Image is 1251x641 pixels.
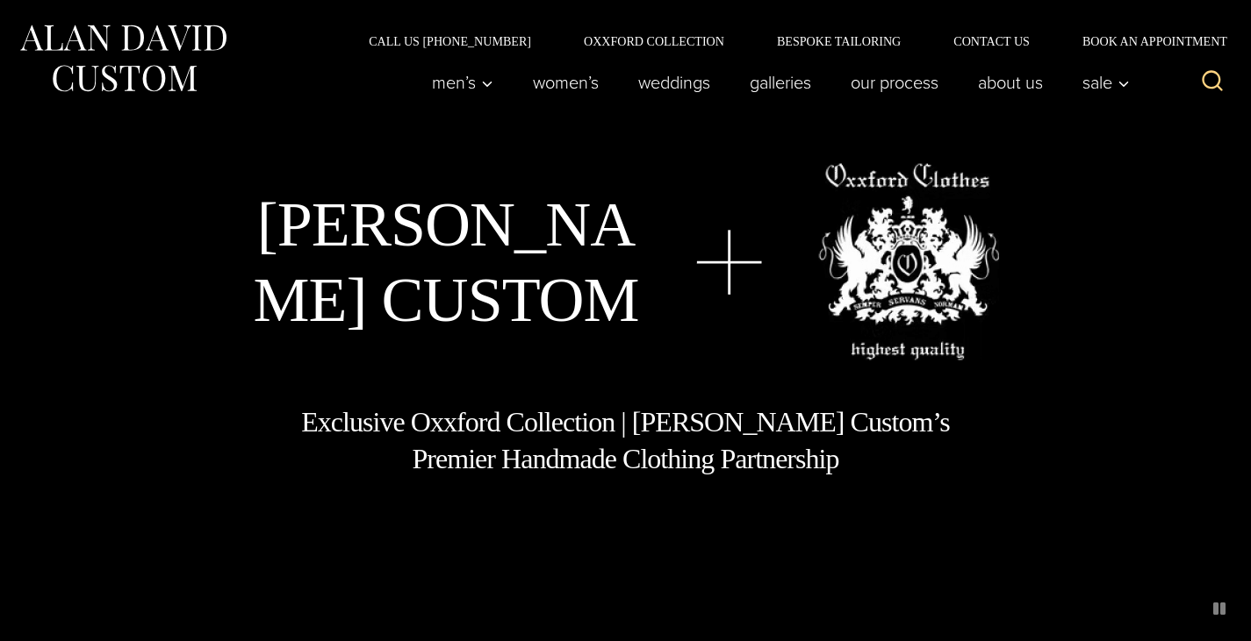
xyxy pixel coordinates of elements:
img: oxxford clothes, highest quality [818,163,999,360]
span: Men’s [432,74,493,91]
a: Contact Us [927,35,1056,47]
nav: Secondary Navigation [342,35,1233,47]
h1: [PERSON_NAME] Custom [252,187,640,338]
a: Oxxford Collection [557,35,751,47]
a: Women’s [514,65,619,100]
a: Galleries [730,65,831,100]
a: Bespoke Tailoring [751,35,927,47]
img: Alan David Custom [18,19,228,97]
a: Call Us [PHONE_NUMBER] [342,35,557,47]
a: Book an Appointment [1056,35,1233,47]
a: About Us [959,65,1063,100]
span: Sale [1082,74,1130,91]
button: View Search Form [1191,61,1233,103]
a: weddings [619,65,730,100]
nav: Primary Navigation [413,65,1140,100]
button: pause animated background image [1205,595,1233,623]
a: Our Process [831,65,959,100]
h1: Exclusive Oxxford Collection | [PERSON_NAME] Custom’s Premier Handmade Clothing Partnership [300,404,952,477]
